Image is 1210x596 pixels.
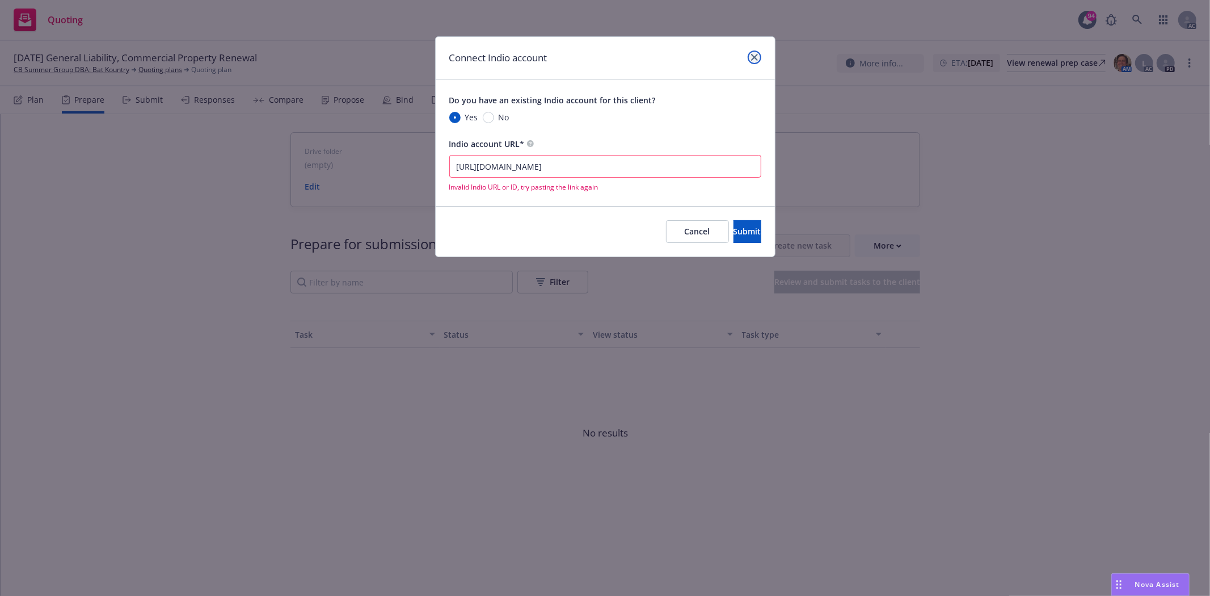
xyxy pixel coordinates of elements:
[1135,580,1180,589] span: Nova Assist
[483,112,494,123] input: No
[499,111,509,123] span: No
[1111,573,1190,596] button: Nova Assist
[449,51,547,65] h1: Connect Indio account
[465,111,478,123] span: Yes
[449,138,525,149] span: Indio account URL*
[748,51,761,64] a: close
[1112,574,1126,595] div: Drag to move
[449,95,656,106] span: Do you have an existing Indio account for this client?
[449,182,761,192] span: Invalid Indio URL or ID, try pasting the link again
[685,226,710,237] span: Cancel
[449,155,761,178] input: Paste Indio account link here
[733,226,761,237] span: Submit
[449,112,461,123] input: Yes
[666,220,729,243] button: Cancel
[733,220,761,243] button: Submit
